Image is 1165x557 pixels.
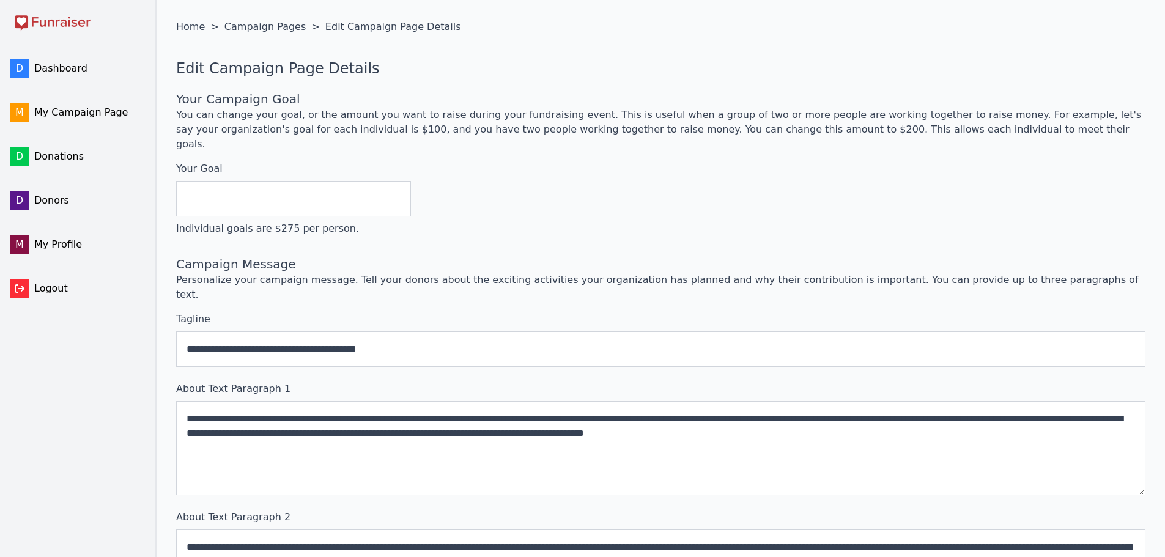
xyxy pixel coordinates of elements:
span: Edit Campaign Page Details [323,20,464,39]
h1: Edit Campaign Page Details [176,59,1145,78]
span: D [10,59,29,78]
h2: Your Campaign Goal [176,90,1145,108]
span: M [10,235,29,254]
span: M [10,103,29,122]
span: Donations [34,149,143,164]
a: Campaign Pages [222,20,308,39]
label: About Text Paragraph 2 [176,510,1145,525]
p: You can change your goal, or the amount you want to raise during your fundraising event. This is ... [176,108,1145,152]
label: About Text Paragraph 1 [176,382,1145,396]
span: Logout [34,281,146,296]
a: Home [176,20,207,39]
span: My Campaign Page [34,105,143,120]
span: D [10,147,29,166]
p: Personalize your campaign message. Tell your donors about the exciting activities your organizati... [176,273,1145,302]
span: Donors [34,193,143,208]
p: Individual goals are $275 per person. [176,221,411,236]
label: Tagline [176,312,1145,326]
span: D [10,191,29,210]
span: My Profile [34,237,143,252]
img: Funraiser logo [15,15,91,32]
h2: Campaign Message [176,256,1145,273]
span: Dashboard [34,61,143,76]
span: > [311,21,319,32]
label: Your Goal [176,161,411,176]
span: > [210,21,218,32]
nav: Breadcrumb [176,20,1145,39]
